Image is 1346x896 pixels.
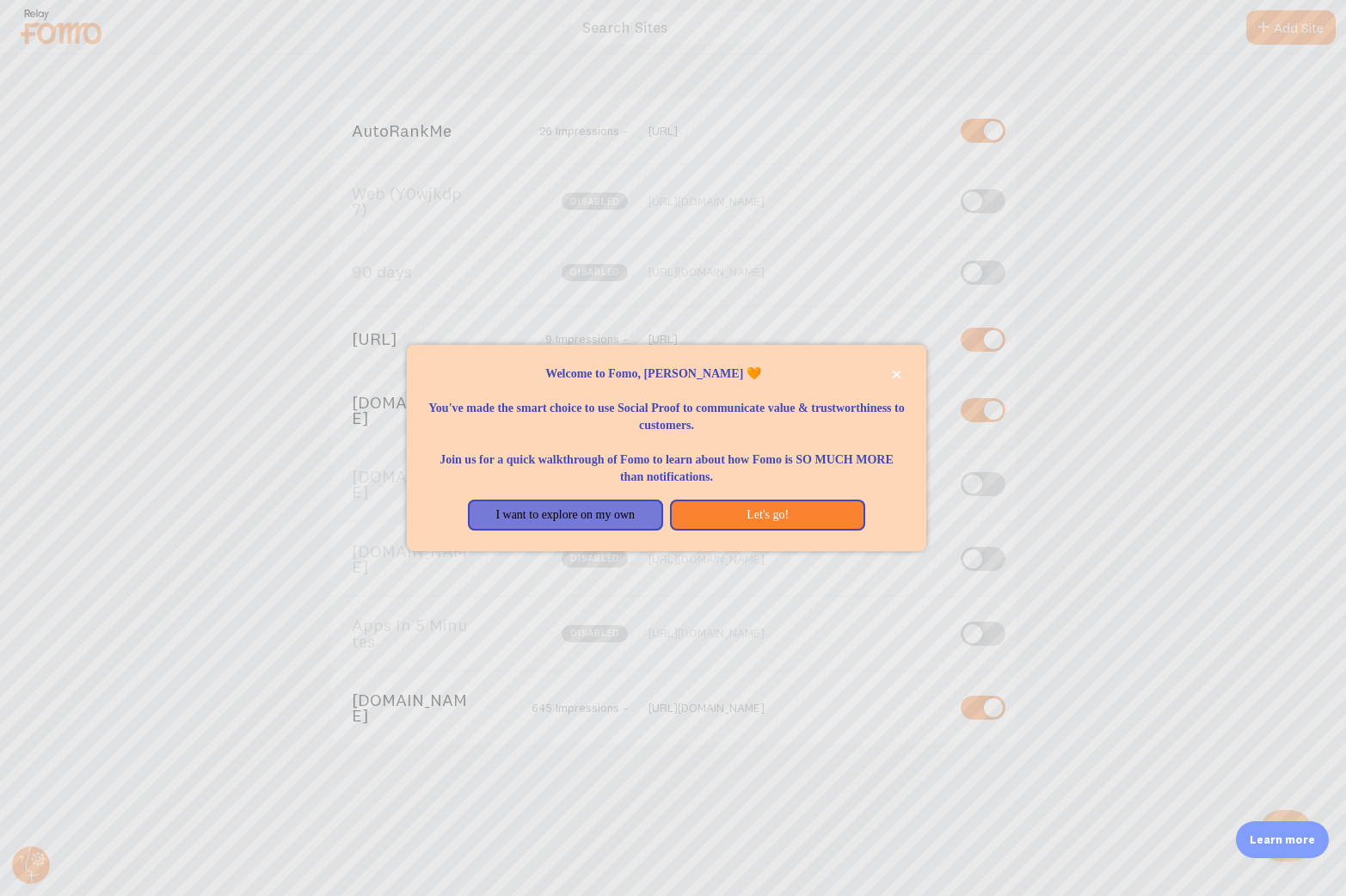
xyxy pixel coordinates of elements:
button: I want to explore on my own [468,500,663,531]
p: Learn more [1250,832,1315,848]
p: Welcome to Fomo, [PERSON_NAME] 🧡 [427,365,906,383]
p: You've made the smart choice to use Social Proof to communicate value & trustworthiness to custom... [427,383,906,434]
div: Welcome to Fomo, Jonathan Bodnar 🧡You&amp;#39;ve made the smart choice to use Social Proof to com... [407,345,926,551]
button: Let's go! [670,500,865,531]
p: Join us for a quick walkthrough of Fomo to learn about how Fomo is SO MUCH MORE than notifications. [427,434,906,486]
div: Learn more [1236,821,1329,858]
button: close, [888,365,906,384]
